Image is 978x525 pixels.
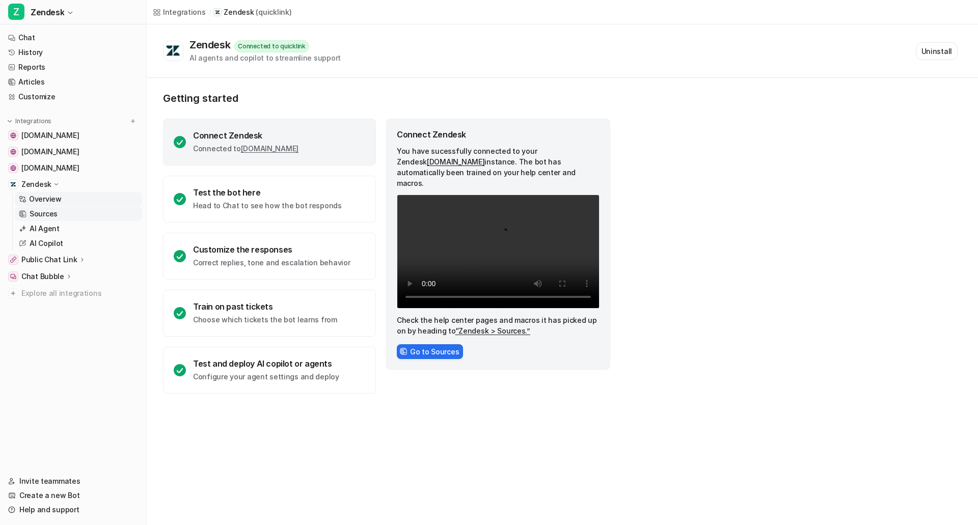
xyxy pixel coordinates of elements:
[193,301,337,312] div: Train on past tickets
[153,7,206,17] a: Integrations
[4,161,142,175] a: university.quicklink.tv[DOMAIN_NAME]
[455,326,530,335] a: “Zendesk > Sources.”
[10,181,16,187] img: Zendesk
[30,224,60,234] p: AI Agent
[193,187,342,198] div: Test the bot here
[4,45,142,60] a: History
[4,60,142,74] a: Reports
[193,201,342,211] p: Head to Chat to see how the bot responds
[31,5,64,19] span: Zendesk
[15,192,142,206] a: Overview
[224,7,254,17] p: Zendesk
[213,7,291,17] a: Zendesk(quicklink)
[15,117,51,125] p: Integrations
[916,42,958,60] button: Uninstall
[10,132,16,139] img: www.staging3.quicklink.tv
[4,145,142,159] a: www.quicklink.tv[DOMAIN_NAME]
[397,344,463,359] button: Go to Sources
[8,4,24,20] span: Z
[30,209,58,219] p: Sources
[10,165,16,171] img: university.quicklink.tv
[163,92,611,104] p: Getting started
[21,255,77,265] p: Public Chat Link
[10,149,16,155] img: www.quicklink.tv
[4,116,55,126] button: Integrations
[21,285,138,301] span: Explore all integrations
[30,238,63,248] p: AI Copilot
[193,372,339,382] p: Configure your agent settings and deploy
[397,195,600,309] video: Your browser does not support the video tag.
[4,503,142,517] a: Help and support
[21,130,79,141] span: [DOMAIN_NAME]
[10,273,16,280] img: Chat Bubble
[129,118,137,125] img: menu_add.svg
[29,194,62,204] p: Overview
[397,315,600,336] p: Check the help center pages and macros it has picked up on by heading to
[397,129,600,140] div: Connect Zendesk
[4,90,142,104] a: Customize
[166,45,181,57] img: Zendesk logo
[21,271,64,282] p: Chat Bubble
[256,7,291,17] p: ( quicklink )
[15,207,142,221] a: Sources
[400,348,407,355] img: sourcesIcon
[15,222,142,236] a: AI Agent
[193,315,337,325] p: Choose which tickets the bot learns from
[193,244,350,255] div: Customize the responses
[8,288,18,298] img: explore all integrations
[163,7,206,17] div: Integrations
[21,163,79,173] span: [DOMAIN_NAME]
[21,179,51,189] p: Zendesk
[193,258,350,268] p: Correct replies, tone and escalation behavior
[4,31,142,45] a: Chat
[209,8,211,17] span: /
[193,358,339,369] div: Test and deploy AI copilot or agents
[193,130,298,141] div: Connect Zendesk
[4,488,142,503] a: Create a new Bot
[234,40,309,52] div: Connected to quicklink
[189,39,234,51] div: Zendesk
[4,128,142,143] a: www.staging3.quicklink.tv[DOMAIN_NAME]
[10,257,16,263] img: Public Chat Link
[6,118,13,125] img: expand menu
[241,144,298,153] a: [DOMAIN_NAME]
[4,474,142,488] a: Invite teammates
[15,236,142,251] a: AI Copilot
[189,52,341,63] div: AI agents and copilot to streamline support
[21,147,79,157] span: [DOMAIN_NAME]
[397,146,600,188] p: You have sucessfully connected to your Zendesk instance. The bot has automatically been trained o...
[4,286,142,300] a: Explore all integrations
[427,157,484,166] a: [DOMAIN_NAME]
[193,144,298,154] p: Connected to
[4,75,142,89] a: Articles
